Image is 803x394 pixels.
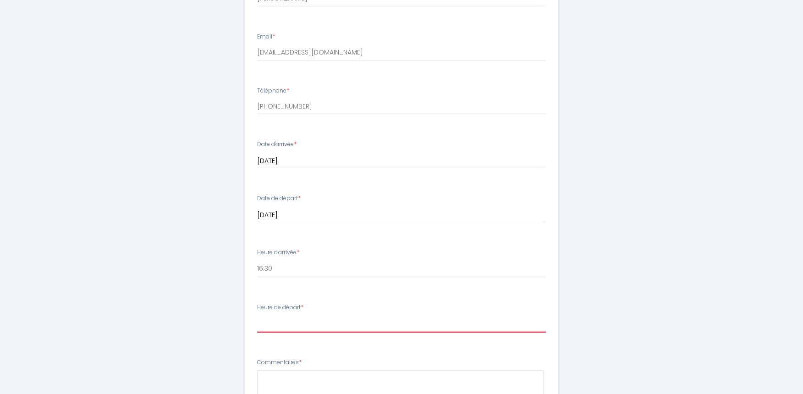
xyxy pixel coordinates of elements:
label: Heure d'arrivée [257,248,299,257]
label: Téléphone [257,87,289,95]
label: Email [257,33,275,41]
label: Date de départ [257,194,301,203]
label: Date d'arrivée [257,140,297,149]
label: Heure de départ [257,303,303,312]
label: Commentaires [257,358,302,367]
